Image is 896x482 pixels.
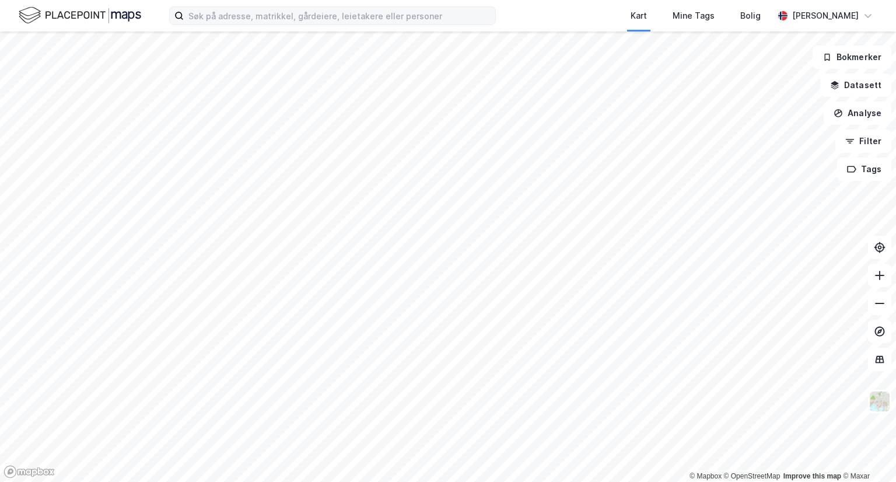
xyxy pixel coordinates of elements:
[838,426,896,482] div: Kontrollprogram for chat
[838,426,896,482] iframe: Chat Widget
[184,7,495,25] input: Søk på adresse, matrikkel, gårdeiere, leietakere eller personer
[631,9,647,23] div: Kart
[673,9,715,23] div: Mine Tags
[740,9,761,23] div: Bolig
[19,5,141,26] img: logo.f888ab2527a4732fd821a326f86c7f29.svg
[792,9,859,23] div: [PERSON_NAME]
